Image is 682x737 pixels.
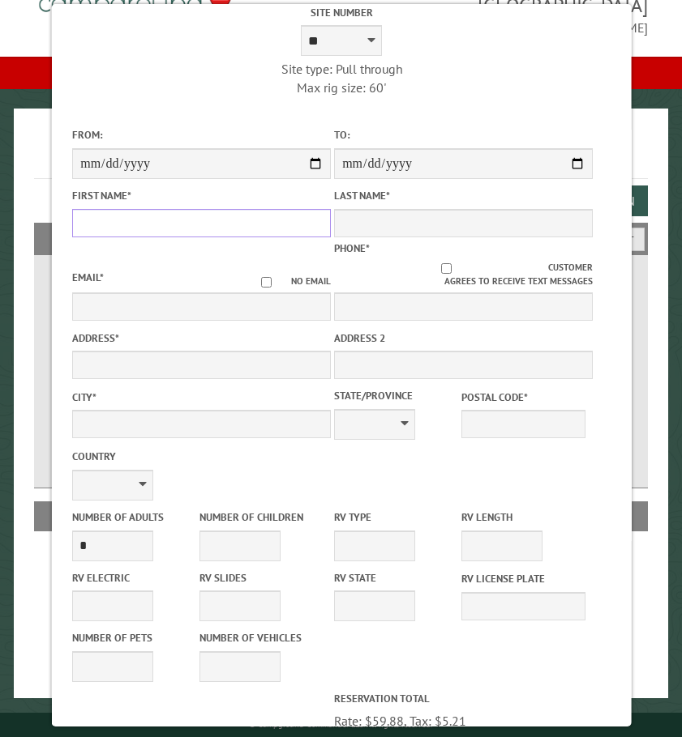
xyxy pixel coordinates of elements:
[345,263,548,274] input: Customer agrees to receive text messages
[212,79,470,96] div: Max rig size: 60'
[71,630,195,645] label: Number of Pets
[333,713,465,729] span: Rate: $59.88, Tax: $5.21
[333,188,592,203] label: Last Name
[42,501,99,530] th: Site
[199,630,323,645] label: Number of Vehicles
[71,271,103,284] label: Email
[71,390,330,405] label: City
[34,223,648,253] h2: Filters
[34,134,648,179] h1: Reservations
[199,570,323,586] label: RV Slides
[71,330,330,346] label: Address
[71,449,330,464] label: Country
[71,127,330,143] label: From:
[333,330,592,346] label: Address 2
[333,570,457,586] label: RV State
[333,261,592,288] label: Customer agrees to receive text messages
[333,691,592,706] label: Reservation Total
[241,277,290,288] input: No email
[461,390,585,405] label: Postal Code
[71,570,195,586] label: RV Electric
[461,571,585,586] label: RV License Plate
[333,388,457,403] label: State/Province
[333,241,369,255] label: Phone
[461,509,585,525] label: RV Length
[241,275,330,288] label: No email
[212,60,470,78] div: Site type: Pull through
[249,719,432,730] small: © Campground Commander LLC. All rights reserved.
[212,5,470,20] label: Site Number
[71,188,330,203] label: First Name
[71,509,195,525] label: Number of Adults
[333,127,592,143] label: To:
[199,509,323,525] label: Number of Children
[333,509,457,525] label: RV Type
